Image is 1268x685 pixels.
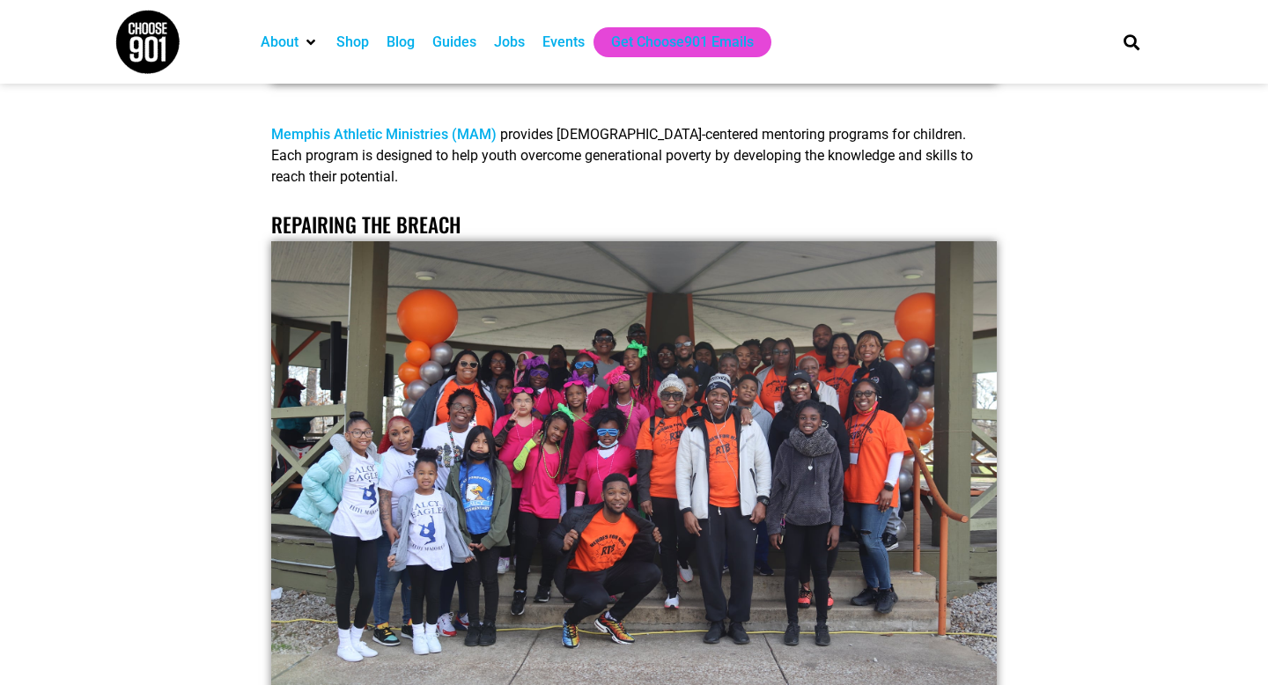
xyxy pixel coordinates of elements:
[252,27,1094,57] nav: Main nav
[387,32,415,53] a: Blog
[261,32,299,53] a: About
[494,32,525,53] a: Jobs
[611,32,754,53] a: Get Choose901 Emails
[1117,27,1146,56] div: Search
[336,32,369,53] a: Shop
[271,210,461,239] a: Repairing the Breach
[542,32,585,53] a: Events
[432,32,476,53] a: Guides
[271,126,973,185] span: provides [DEMOGRAPHIC_DATA]-centered mentoring programs for children. Each program is designed to...
[271,126,497,143] a: Memphis Athletic Ministries (MAM)
[252,27,328,57] div: About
